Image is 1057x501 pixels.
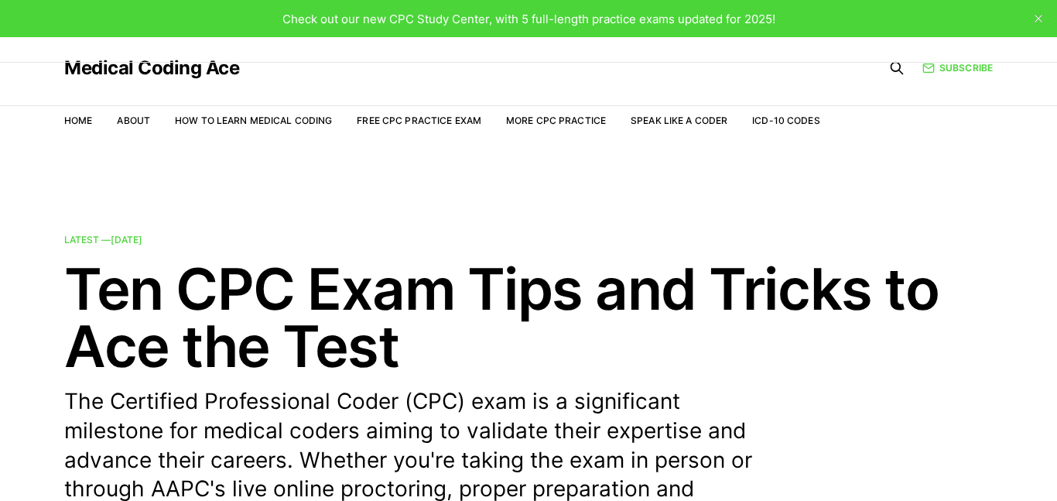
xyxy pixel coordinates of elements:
button: close [1026,6,1051,31]
span: Latest — [64,234,142,245]
a: Home [64,115,92,126]
iframe: portal-trigger [806,425,1057,501]
a: How to Learn Medical Coding [175,115,332,126]
a: More CPC Practice [506,115,606,126]
span: Check out our new CPC Study Center, with 5 full-length practice exams updated for 2025! [282,12,775,26]
time: [DATE] [111,234,142,245]
h2: Ten CPC Exam Tips and Tricks to Ace the Test [64,260,993,375]
a: ICD-10 Codes [752,115,819,126]
a: Subscribe [922,60,993,75]
a: Speak Like a Coder [631,115,727,126]
a: About [117,115,150,126]
a: Free CPC Practice Exam [357,115,481,126]
a: Medical Coding Ace [64,59,239,77]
